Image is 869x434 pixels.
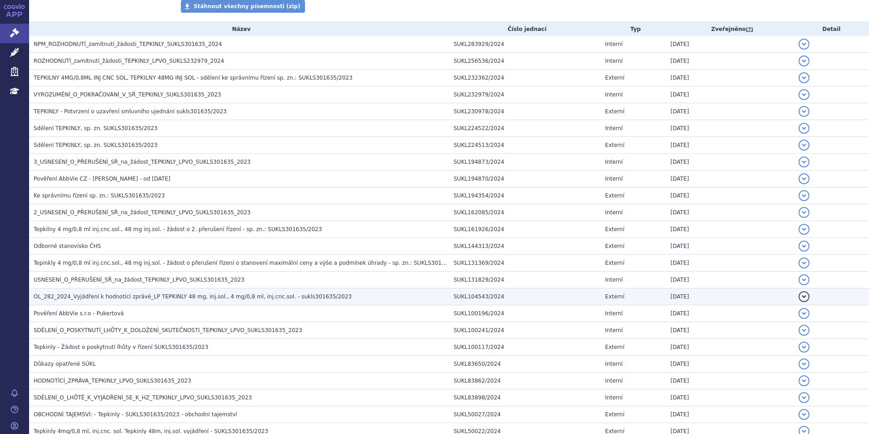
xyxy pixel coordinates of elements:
[605,226,624,232] span: Externí
[34,293,352,300] span: OL_282_2024_Vyjádření k hodnotící zprávě_LP TEPKINLY 48 mg, inj.sol., 4 mg/0,8 ml, inj.cnc.sol. -...
[449,255,600,272] td: SUKL131369/2024
[666,86,794,103] td: [DATE]
[799,207,809,218] button: detail
[449,356,600,373] td: SUKL83650/2024
[29,22,449,36] th: Název
[666,70,794,86] td: [DATE]
[449,171,600,187] td: SUKL194870/2024
[799,291,809,302] button: detail
[799,39,809,50] button: detail
[600,22,666,36] th: Typ
[449,406,600,423] td: SUKL50027/2024
[666,356,794,373] td: [DATE]
[605,243,624,249] span: Externí
[449,154,600,171] td: SUKL194873/2024
[34,159,250,165] span: 3_USNESENÍ_O_PŘERUŠENÍ_SŘ_na_žádost_TEPKINLY_LPVO_SUKLS301635_2023
[666,322,794,339] td: [DATE]
[449,120,600,137] td: SUKL224522/2024
[666,221,794,238] td: [DATE]
[605,159,623,165] span: Interní
[794,22,869,36] th: Detail
[449,272,600,288] td: SUKL131829/2024
[666,36,794,53] td: [DATE]
[34,327,302,333] span: SDĚLENÍ_O_POSKYTNUTÍ_LHŮTY_K_DOLOŽENÍ_SKUTEČNOSTI_TEPKINLY_LPVO_SUKLS301635_2023
[194,3,300,10] span: Stáhnout všechny písemnosti (zip)
[605,327,623,333] span: Interní
[449,187,600,204] td: SUKL194354/2024
[666,272,794,288] td: [DATE]
[746,26,753,33] abbr: (?)
[34,310,124,317] span: Pověření AbbVie s.r.o - Pukertová
[449,221,600,238] td: SUKL161926/2024
[799,123,809,134] button: detail
[34,41,222,47] span: NPM_ROZHODNUTÍ_zamítnutí_žádosti_TEPKINLY_SUKLS301635_2024
[799,375,809,386] button: detail
[449,36,600,53] td: SUKL283929/2024
[666,187,794,204] td: [DATE]
[34,58,224,64] span: ROZHODNUTÍ_zamítnutí_žádosti_TEPKINLY_LPVO_SUKLS232979_2024
[799,257,809,268] button: detail
[799,72,809,83] button: detail
[605,91,623,98] span: Interní
[666,154,794,171] td: [DATE]
[34,277,245,283] span: USNESENÍ_O_PŘERUŠENÍ_SŘ_na_žádost_TEPKINLY_LPVO_SUKLS301635_2023
[34,176,170,182] span: Pověření AbbVie CZ - Purkertová - od 28.07.2024
[799,156,809,167] button: detail
[34,142,158,148] span: Sdělení TEPKINLY, sp. zn. SUKLS301635/2023
[34,75,353,81] span: TEPKILNY 4MG/0,8ML INJ CNC SOL, TEPKILNY 48MG INJ SOL - sdělení ke správnímu řízení sp. zn.: SUKL...
[449,238,600,255] td: SUKL144313/2024
[34,192,165,199] span: Ke správnímu řízení sp. zn.: SUKLS301635/2023
[799,325,809,336] button: detail
[449,339,600,356] td: SUKL100117/2024
[799,190,809,201] button: detail
[34,344,208,350] span: Tepkinly - Žádost o poskytnutí lhůty v řízení SUKLS301635/2023
[605,411,624,418] span: Externí
[34,411,237,418] span: OBCHODNÍ TAJEMSVÍ: - Tepkinly - SUKLS301635/2023 - obchodní tajemství
[605,58,623,64] span: Interní
[666,204,794,221] td: [DATE]
[799,56,809,66] button: detail
[34,226,322,232] span: Tepkilny 4 mg/0,8 ml inj.cnc.sol., 48 mg inj.sol. - žádost o 2. přerušení řízení - sp. zn.: SUKLS...
[449,70,600,86] td: SUKL232362/2024
[34,108,227,115] span: TEPKINLY - Potvrzení o uzavření smluvního ujednání sukls301635/2023
[449,204,600,221] td: SUKL162085/2024
[449,373,600,389] td: SUKL83862/2024
[799,358,809,369] button: detail
[605,394,623,401] span: Interní
[605,176,623,182] span: Interní
[605,361,623,367] span: Interní
[666,137,794,154] td: [DATE]
[34,361,96,367] span: Důkazy opatřené SÚKL
[666,120,794,137] td: [DATE]
[449,53,600,70] td: SUKL256536/2024
[34,378,191,384] span: HODNOTÍCÍ_ZPRÁVA_TEPKINLY_LPVO_SUKLS301635_2023
[666,339,794,356] td: [DATE]
[449,389,600,406] td: SUKL83898/2024
[605,108,624,115] span: Externí
[799,89,809,100] button: detail
[449,305,600,322] td: SUKL100196/2024
[449,103,600,120] td: SUKL230978/2024
[666,288,794,305] td: [DATE]
[605,142,624,148] span: Externí
[449,137,600,154] td: SUKL224513/2024
[34,91,221,98] span: VYROZUMĚNÍ_O_POKRAČOVÁNÍ_V_SŘ_TEPKINLY_SUKLS301635_2023
[799,173,809,184] button: detail
[799,140,809,151] button: detail
[605,260,624,266] span: Externí
[666,406,794,423] td: [DATE]
[666,238,794,255] td: [DATE]
[666,373,794,389] td: [DATE]
[666,53,794,70] td: [DATE]
[799,392,809,403] button: detail
[449,22,600,36] th: Číslo jednací
[605,344,624,350] span: Externí
[666,255,794,272] td: [DATE]
[605,192,624,199] span: Externí
[605,310,623,317] span: Interní
[666,305,794,322] td: [DATE]
[605,75,624,81] span: Externí
[799,308,809,319] button: detail
[666,22,794,36] th: Zveřejněno
[799,274,809,285] button: detail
